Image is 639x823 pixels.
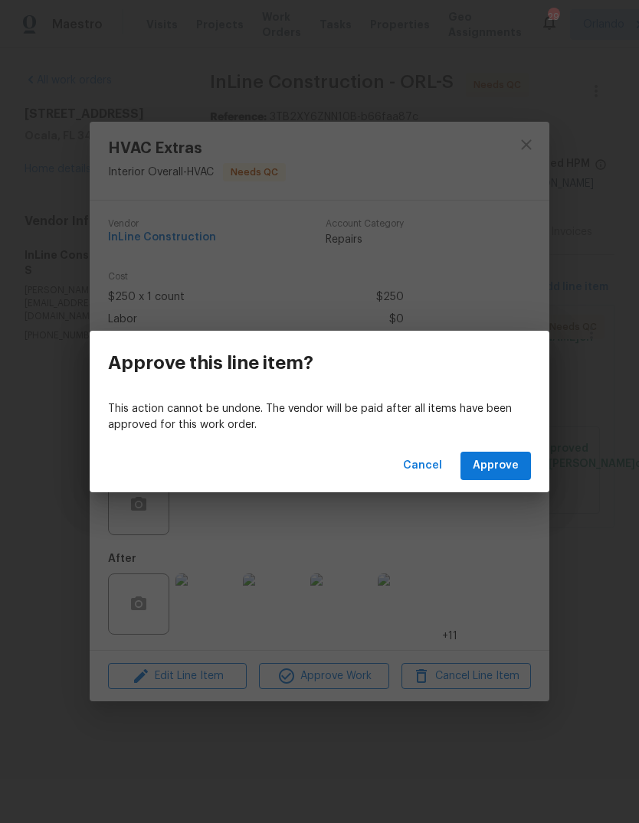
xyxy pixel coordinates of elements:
[460,452,531,480] button: Approve
[403,456,442,475] span: Cancel
[108,352,313,374] h3: Approve this line item?
[397,452,448,480] button: Cancel
[473,456,519,475] span: Approve
[108,401,531,433] p: This action cannot be undone. The vendor will be paid after all items have been approved for this...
